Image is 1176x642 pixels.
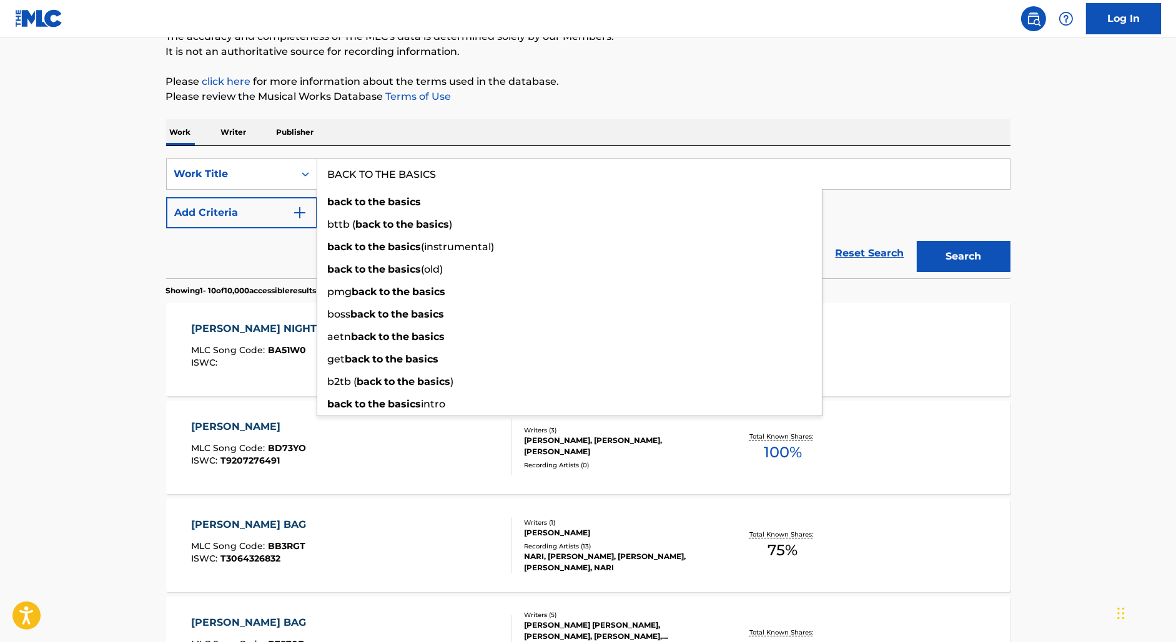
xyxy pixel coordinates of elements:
[392,331,410,343] strong: the
[166,158,1010,278] form: Search Form
[379,331,390,343] strong: to
[388,263,422,275] strong: basics
[388,398,422,410] strong: basics
[524,426,713,435] div: Writers ( 3 )
[1086,3,1161,34] a: Log In
[355,263,366,275] strong: to
[450,218,453,230] span: )
[191,344,268,356] span: MLC Song Code :
[328,218,356,230] span: bttb (
[406,353,439,365] strong: basics
[328,241,353,253] strong: back
[378,308,389,320] strong: to
[749,432,816,441] p: Total Known Shares:
[328,263,353,275] strong: back
[166,44,1010,59] p: It is not an authoritative source for recording information.
[166,499,1010,592] a: [PERSON_NAME] BAGMLC Song Code:BB3RGTISWC:T3064326832Writers (1)[PERSON_NAME]Recording Artists (1...
[352,331,377,343] strong: back
[524,551,713,573] div: NARI, [PERSON_NAME], [PERSON_NAME], [PERSON_NAME], NARI
[191,419,306,434] div: [PERSON_NAME]
[917,241,1010,272] button: Search
[351,308,376,320] strong: back
[191,321,323,336] div: [PERSON_NAME] NIGHT
[328,308,351,320] span: boss
[417,218,450,230] strong: basics
[764,441,802,464] span: 100 %
[524,620,713,642] div: [PERSON_NAME] [PERSON_NAME], [PERSON_NAME], [PERSON_NAME], [PERSON_NAME], [PERSON_NAME]
[191,540,268,552] span: MLC Song Code :
[412,331,445,343] strong: basics
[768,539,798,562] span: 75 %
[388,241,422,253] strong: basics
[356,218,381,230] strong: back
[166,197,317,228] button: Add Criteria
[166,401,1010,494] a: [PERSON_NAME]MLC Song Code:BD73YOISWC:T9207276491Writers (3)[PERSON_NAME], [PERSON_NAME], [PERSON...
[1059,11,1074,26] img: help
[397,218,414,230] strong: the
[328,353,345,365] span: get
[413,286,446,298] strong: basics
[355,398,366,410] strong: to
[383,218,394,230] strong: to
[328,196,353,208] strong: back
[166,119,195,145] p: Work
[191,442,268,454] span: MLC Song Code :
[345,353,370,365] strong: back
[166,285,372,296] p: Showing 1 - 10 of 10,000 accessible results (Total 234,026 )
[220,553,280,564] span: T3064326832
[355,241,366,253] strong: to
[268,442,306,454] span: BD73YO
[368,263,386,275] strong: the
[385,376,395,387] strong: to
[388,196,422,208] strong: basics
[373,353,383,365] strong: to
[1054,6,1079,31] div: Help
[418,376,451,387] strong: basics
[328,398,353,410] strong: back
[292,205,307,220] img: 9d2ae6d4665cec9f34b9.svg
[749,530,816,539] p: Total Known Shares:
[524,542,713,551] div: Recording Artists ( 13 )
[451,376,454,387] span: )
[352,286,377,298] strong: back
[220,455,280,466] span: T9207276491
[15,9,63,27] img: MLC Logo
[1114,582,1176,642] iframe: Chat Widget
[829,240,911,267] a: Reset Search
[166,89,1010,104] p: Please review the Musical Works Database
[191,357,220,368] span: ISWC :
[268,540,305,552] span: BB3RGT
[191,553,220,564] span: ISWC :
[749,628,816,637] p: Total Known Shares:
[1026,11,1041,26] img: search
[1117,595,1125,632] div: Drag
[191,517,312,532] div: [PERSON_NAME] BAG
[217,119,250,145] p: Writer
[166,303,1010,396] a: [PERSON_NAME] NIGHTMLC Song Code:BA51W0ISWC:Writers (3)[PERSON_NAME] KENDILONDA, [PERSON_NAME], [...
[355,196,366,208] strong: to
[393,286,410,298] strong: the
[191,455,220,466] span: ISWC :
[524,527,713,538] div: [PERSON_NAME]
[422,398,446,410] span: intro
[383,90,452,102] a: Terms of Use
[398,376,415,387] strong: the
[386,353,403,365] strong: the
[368,398,386,410] strong: the
[422,263,443,275] span: (old)
[524,610,713,620] div: Writers ( 5 )
[1021,6,1046,31] a: Public Search
[368,241,386,253] strong: the
[328,331,352,343] span: aetn
[524,460,713,470] div: Recording Artists ( 0 )
[273,119,318,145] p: Publisher
[357,376,382,387] strong: back
[380,286,390,298] strong: to
[328,376,357,387] span: b2tb (
[524,518,713,527] div: Writers ( 1 )
[268,344,306,356] span: BA51W0
[191,615,312,630] div: [PERSON_NAME] BAG
[524,435,713,457] div: [PERSON_NAME], [PERSON_NAME], [PERSON_NAME]
[202,75,251,87] a: click here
